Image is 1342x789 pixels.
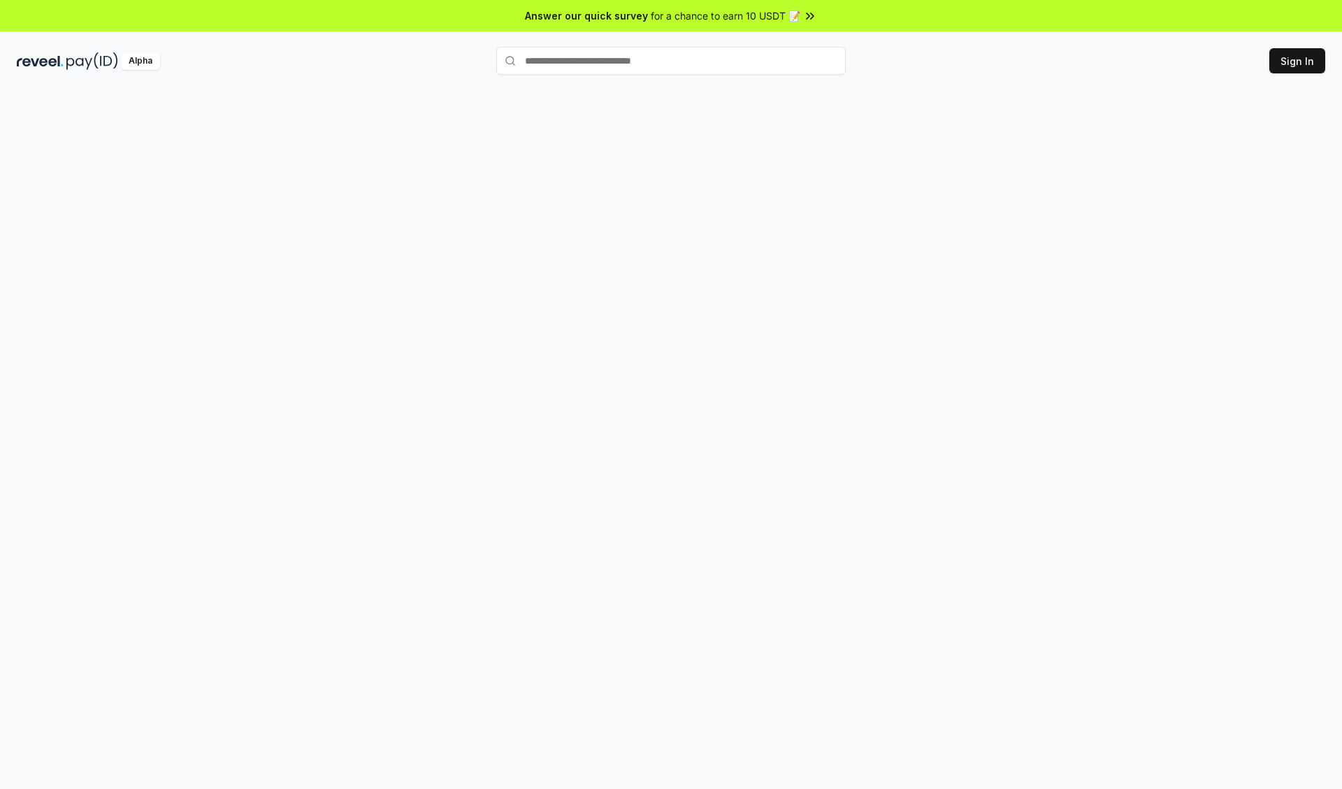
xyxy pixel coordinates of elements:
span: for a chance to earn 10 USDT 📝 [651,8,800,23]
div: Alpha [121,52,160,70]
img: reveel_dark [17,52,64,70]
img: pay_id [66,52,118,70]
button: Sign In [1269,48,1325,73]
span: Answer our quick survey [525,8,648,23]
